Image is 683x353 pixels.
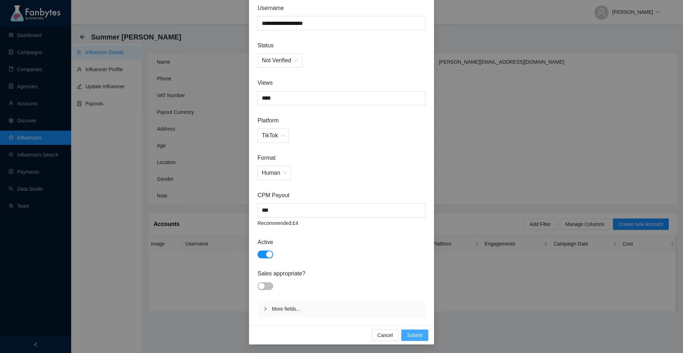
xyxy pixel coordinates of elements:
span: Cancel [377,331,393,339]
span: TikTok [262,129,285,142]
span: Sales appropriate? [258,269,425,278]
button: Submit [401,330,428,341]
span: Platform [258,116,425,125]
span: Status [258,41,425,50]
span: Human [262,166,287,180]
article: Recommended: £4 [258,219,425,227]
button: Cancel [372,330,399,341]
span: CPM Payout [258,191,425,200]
span: Active [258,238,425,247]
span: More fields... [272,305,420,313]
span: Username [258,4,425,12]
div: More fields... [258,301,425,317]
span: Format [258,153,425,162]
span: Submit [407,331,423,339]
span: right [263,307,268,311]
span: Not Verified [262,54,298,67]
span: Views [258,78,425,87]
